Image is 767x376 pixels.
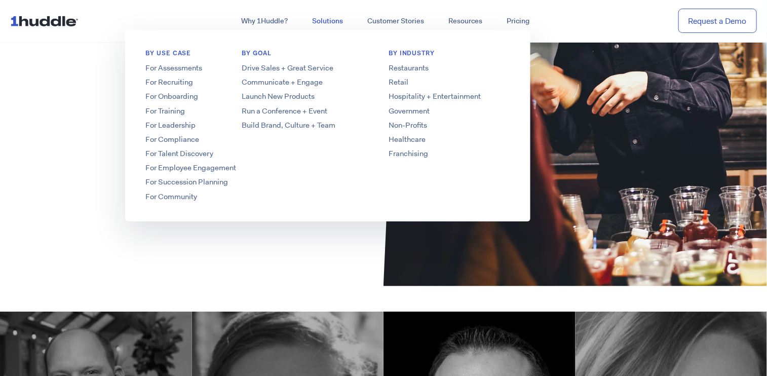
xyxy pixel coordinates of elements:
a: For Succession Planning [125,177,287,187]
a: Why 1Huddle? [229,12,300,30]
a: Franchising [368,148,530,159]
a: Run a Conference + Event [221,106,383,117]
a: For Talent Discovery [125,148,287,159]
a: For Assessments [125,63,287,73]
a: For Recruiting [125,77,287,88]
a: For Onboarding [125,91,287,102]
a: Pricing [494,12,542,30]
img: ... [10,11,83,30]
a: Healthcare [368,134,530,145]
h6: By Industry [368,49,530,63]
a: Non-Profits [368,120,530,131]
a: Drive Sales + Great Service [221,63,383,73]
a: For Training [125,106,287,117]
a: Solutions [300,12,355,30]
a: Request a Demo [678,9,757,33]
a: For Community [125,192,287,202]
a: Build Brand, Culture + Team [221,120,383,131]
a: Communicate + Engage [221,77,383,88]
a: For Employee Engagement [125,163,287,173]
a: Customer Stories [355,12,436,30]
a: Launch New Products [221,91,383,102]
a: For Leadership [125,120,287,131]
a: Resources [436,12,494,30]
h6: BY GOAL [221,49,383,63]
a: Retail [368,77,530,88]
a: For Compliance [125,134,287,145]
a: Hospitality + Entertainment [368,91,530,102]
a: Restaurants [368,63,530,73]
a: Government [368,106,530,117]
h6: BY USE CASE [125,49,287,63]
